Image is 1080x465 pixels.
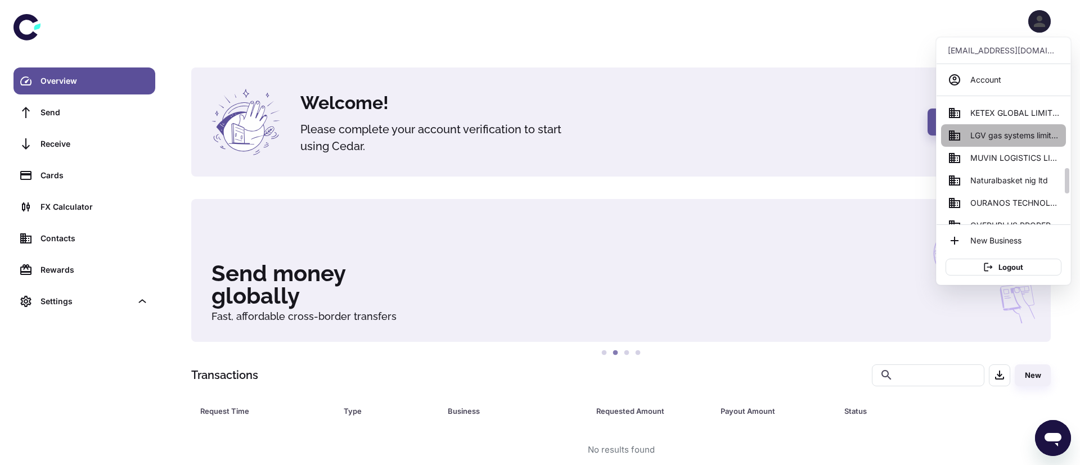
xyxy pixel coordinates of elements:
[941,69,1066,91] a: Account
[1035,420,1071,456] iframe: Button to launch messaging window
[948,44,1059,57] p: [EMAIL_ADDRESS][DOMAIN_NAME]
[946,259,1061,276] button: Logout
[970,219,1059,232] span: OVERHPLUS PROPERTIES LIMITED
[970,152,1059,164] span: MUVIN LOGISTICS LIMITED
[970,129,1059,142] span: LGV gas systems limited
[970,174,1048,187] span: Naturalbasket nig ltd
[970,107,1059,119] span: KETEX GLOBAL LIMITED
[941,229,1066,252] li: New Business
[970,197,1059,209] span: OURANOS TECHNOLOGIES LIMITED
